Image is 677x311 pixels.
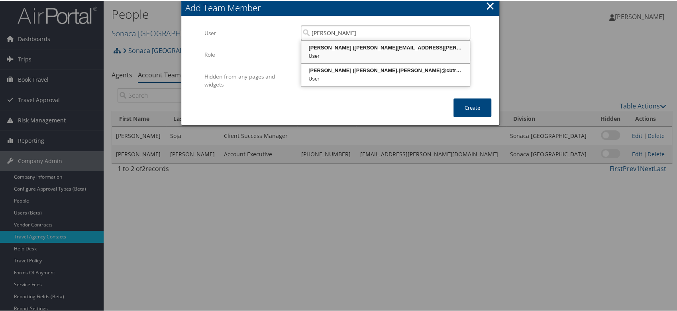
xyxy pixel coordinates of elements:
div: User [302,74,469,82]
label: Role [204,46,294,61]
div: Add Team Member [185,1,499,13]
div: [PERSON_NAME] ([PERSON_NAME][EMAIL_ADDRESS][PERSON_NAME][DOMAIN_NAME]) [302,43,469,51]
label: User [204,25,294,40]
div: User [302,51,469,59]
input: Search Users [301,25,470,39]
label: Hidden from any pages and widgets [204,68,294,92]
button: Create [453,98,491,116]
div: [PERSON_NAME] ([PERSON_NAME].[PERSON_NAME]@cbtravel.oldprofile) [302,66,469,74]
